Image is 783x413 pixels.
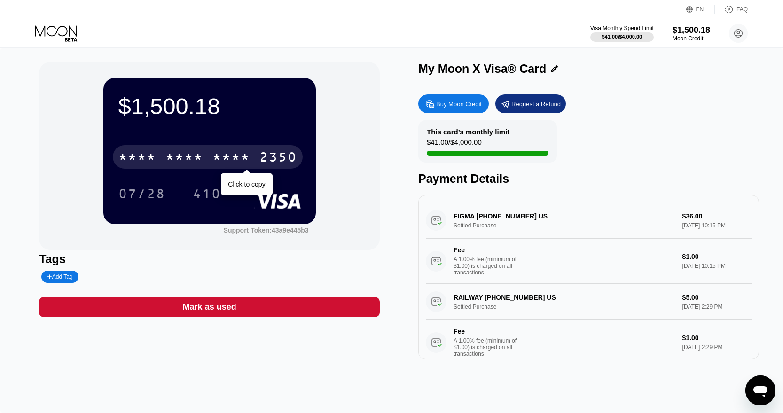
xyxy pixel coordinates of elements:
div: Fee [454,246,519,254]
div: Fee [454,327,519,335]
div: Mark as used [39,297,380,317]
div: $1,500.18Moon Credit [673,25,710,42]
div: Request a Refund [495,94,566,113]
div: Buy Moon Credit [418,94,489,113]
div: Visa Monthly Spend Limit$41.00/$4,000.00 [590,25,654,42]
div: $41.00 / $4,000.00 [427,138,482,151]
div: EN [686,5,715,14]
div: My Moon X Visa® Card [418,62,546,76]
div: 2350 [259,151,297,166]
div: $1,500.18 [118,93,301,119]
div: FAQ [736,6,748,13]
div: $1.00 [682,334,752,342]
div: Visa Monthly Spend Limit [590,25,654,31]
div: Buy Moon Credit [436,100,482,108]
div: 07/28 [118,187,165,203]
div: Tags [39,252,380,266]
div: Support Token: 43a9e445b3 [224,226,309,234]
div: 410 [186,182,228,205]
div: A 1.00% fee (minimum of $1.00) is charged on all transactions [454,256,524,276]
div: [DATE] 10:15 PM [682,263,752,269]
iframe: Кнопка запуска окна обмена сообщениями [745,375,775,405]
div: FAQ [715,5,748,14]
div: Add Tag [41,271,78,283]
div: $1,500.18 [673,25,710,35]
div: Payment Details [418,172,759,186]
div: A 1.00% fee (minimum of $1.00) is charged on all transactions [454,337,524,357]
div: Add Tag [47,273,72,280]
div: FeeA 1.00% fee (minimum of $1.00) is charged on all transactions$1.00[DATE] 2:29 PM [426,320,752,365]
div: This card’s monthly limit [427,128,509,136]
div: Support Token:43a9e445b3 [224,226,309,234]
div: Moon Credit [673,35,710,42]
div: $1.00 [682,253,752,260]
div: EN [696,6,704,13]
div: Mark as used [183,302,236,312]
div: FeeA 1.00% fee (minimum of $1.00) is charged on all transactions$1.00[DATE] 10:15 PM [426,239,752,284]
div: Click to copy [228,180,265,188]
div: 07/28 [111,182,172,205]
div: [DATE] 2:29 PM [682,344,752,351]
div: $41.00 / $4,000.00 [602,34,642,39]
div: 410 [193,187,221,203]
div: Request a Refund [511,100,561,108]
